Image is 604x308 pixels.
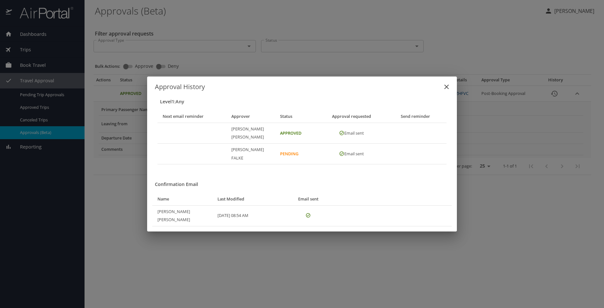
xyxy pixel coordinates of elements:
[226,123,275,143] th: [PERSON_NAME] [PERSON_NAME]
[212,193,287,205] th: Last Modified
[275,143,322,164] td: Pending
[287,193,332,205] th: Email sent
[157,110,447,164] table: Approval history table
[322,123,384,143] td: Email sent
[152,193,452,226] table: Confirmation email table
[226,110,275,123] th: Approver
[155,180,452,189] h3: Confirmation Email
[322,110,384,123] th: Approval requested
[275,123,322,143] td: Approved
[322,143,384,164] td: Email sent
[439,79,454,95] button: close
[155,82,449,92] h6: Approval History
[384,110,447,123] th: Send reminder
[152,193,212,205] th: Name
[212,205,287,226] td: [DATE] 08:54 AM
[226,143,275,164] th: [PERSON_NAME] FALKE
[275,110,322,123] th: Status
[157,110,226,123] th: Next email reminder
[152,205,212,226] th: [PERSON_NAME] [PERSON_NAME]
[160,97,447,107] h3: Level 1 : Any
